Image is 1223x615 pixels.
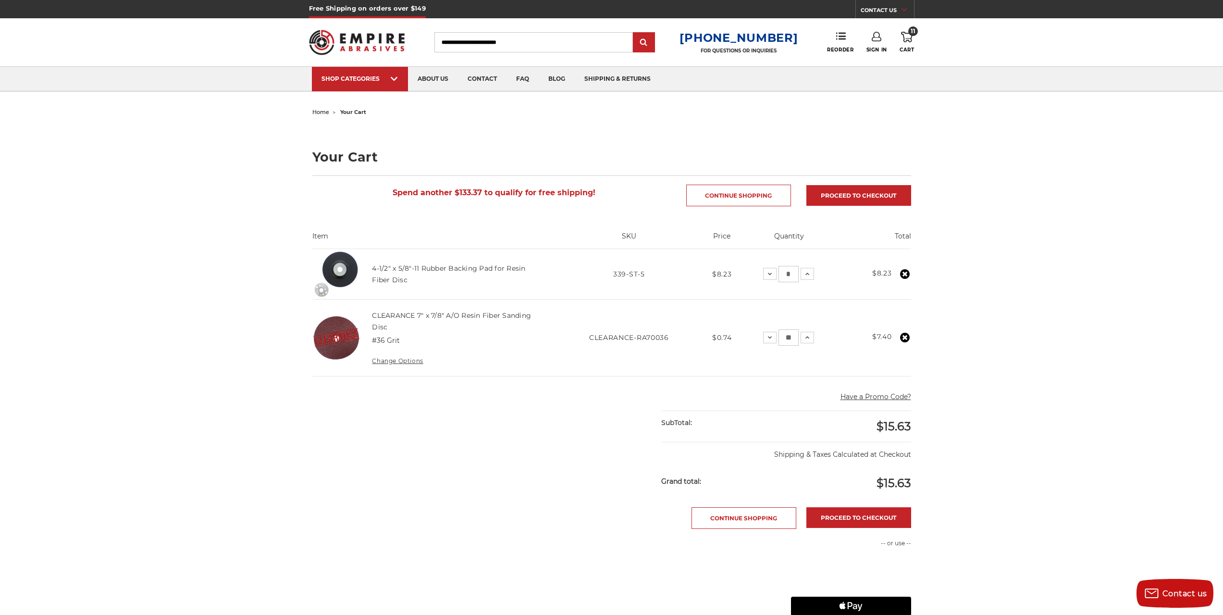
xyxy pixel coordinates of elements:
img: 4-1/2" Resin Fiber Disc Backing Pad Flexible Rubber [312,250,360,298]
input: CLEARANCE 7" x 7/8" A/O Resin Fiber Sanding Disc Quantity: [778,329,799,346]
span: Reorder [827,47,853,53]
button: Have a Promo Code? [840,392,911,402]
p: Shipping & Taxes Calculated at Checkout [661,442,911,460]
span: CLEARANCE-RA70036 [589,333,669,342]
h1: Your Cart [312,151,911,163]
strong: $7.40 [872,332,892,341]
input: 4-1/2" x 5/8"-11 Rubber Backing Pad for Resin Fiber Disc Quantity: [778,266,799,282]
th: SKU [554,231,704,249]
a: 4-1/2" x 5/8"-11 Rubber Backing Pad for Resin Fiber Disc [372,264,525,284]
a: contact [458,67,506,91]
img: Empire Abrasives [309,24,405,61]
a: Continue Shopping [686,185,791,206]
span: 339-ST-5 [613,270,645,278]
a: CONTACT US [861,5,914,18]
th: Price [704,231,740,249]
span: $15.63 [877,476,911,490]
a: Reorder [827,32,853,52]
strong: $8.23 [872,269,892,277]
a: Proceed to checkout [806,507,911,528]
img: CLEARANCE 7 inch aluminum oxide resin fiber disc [312,314,360,362]
p: -- or use -- [791,539,911,548]
a: Continue Shopping [692,507,796,529]
span: 11 [908,26,918,36]
dd: #36 Grit [372,336,400,346]
span: Sign In [866,47,887,53]
span: Cart [900,47,914,53]
a: about us [408,67,458,91]
a: 11 Cart [900,32,914,53]
a: CLEARANCE 7" x 7/8" A/O Resin Fiber Sanding Disc [372,311,531,331]
span: $0.74 [712,333,732,342]
a: shipping & returns [575,67,660,91]
span: $8.23 [712,270,732,278]
strong: Grand total: [661,477,701,486]
a: Change Options [372,357,423,364]
a: blog [539,67,575,91]
div: SubTotal: [661,411,786,435]
span: $15.63 [877,419,911,433]
a: Proceed to checkout [806,185,911,206]
span: Contact us [1162,589,1207,598]
input: Submit [634,33,654,52]
a: [PHONE_NUMBER] [679,31,798,45]
div: SHOP CATEGORIES [321,75,398,82]
p: FOR QUESTIONS OR INQUIRIES [679,48,798,54]
a: faq [506,67,539,91]
button: Contact us [1137,579,1213,608]
span: your cart [340,109,366,115]
iframe: PayPal-paylater [791,573,911,592]
th: Item [312,231,555,249]
th: Quantity [740,231,838,249]
a: home [312,109,329,115]
span: Spend another $133.37 to qualify for free shipping! [393,188,595,197]
th: Total [839,231,911,249]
